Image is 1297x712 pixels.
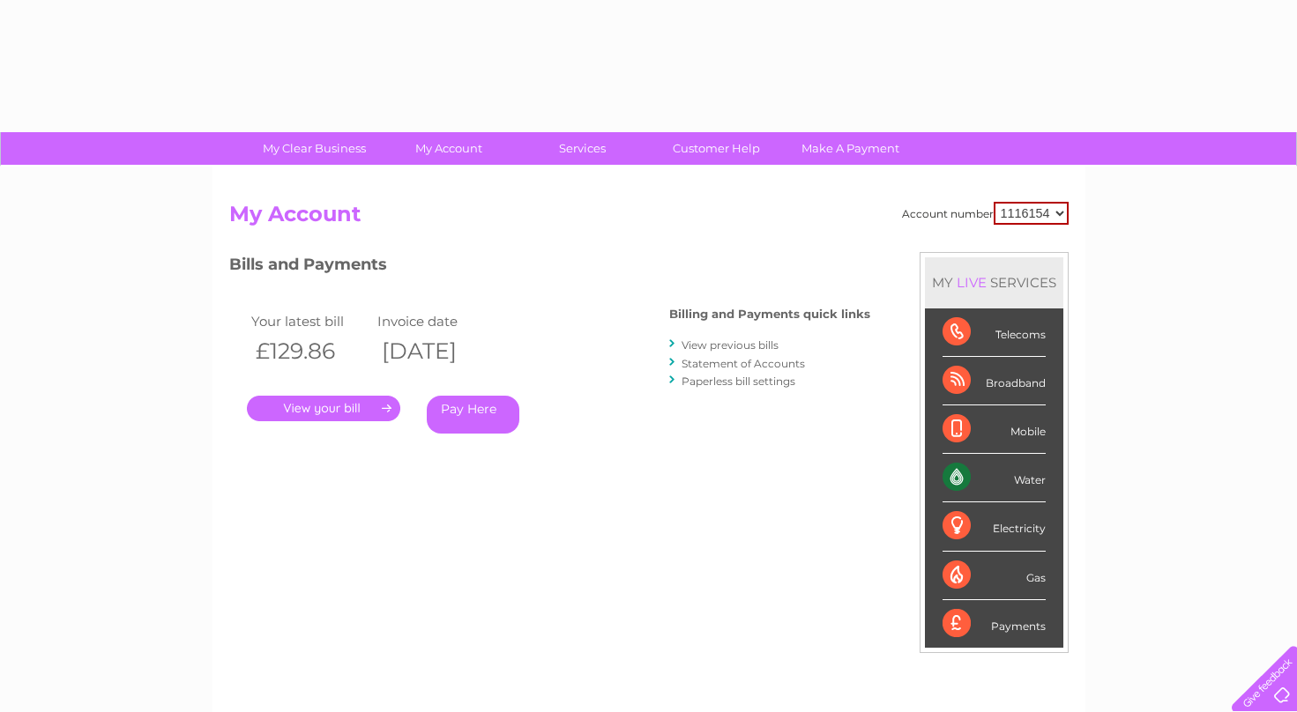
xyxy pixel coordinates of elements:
[902,202,1069,225] div: Account number
[669,308,870,321] h4: Billing and Payments quick links
[682,338,779,352] a: View previous bills
[682,357,805,370] a: Statement of Accounts
[925,257,1063,308] div: MY SERVICES
[778,132,923,165] a: Make A Payment
[943,357,1046,405] div: Broadband
[247,309,374,333] td: Your latest bill
[943,552,1046,600] div: Gas
[943,308,1046,357] div: Telecoms
[943,600,1046,648] div: Payments
[427,396,519,434] a: Pay Here
[510,132,655,165] a: Services
[247,396,400,421] a: .
[943,454,1046,502] div: Water
[953,274,990,291] div: LIVE
[373,309,500,333] td: Invoice date
[376,132,521,165] a: My Account
[644,132,789,165] a: Customer Help
[943,502,1046,551] div: Electricity
[229,252,870,283] h3: Bills and Payments
[229,202,1069,235] h2: My Account
[373,333,500,369] th: [DATE]
[943,405,1046,454] div: Mobile
[247,333,374,369] th: £129.86
[242,132,387,165] a: My Clear Business
[682,375,795,388] a: Paperless bill settings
